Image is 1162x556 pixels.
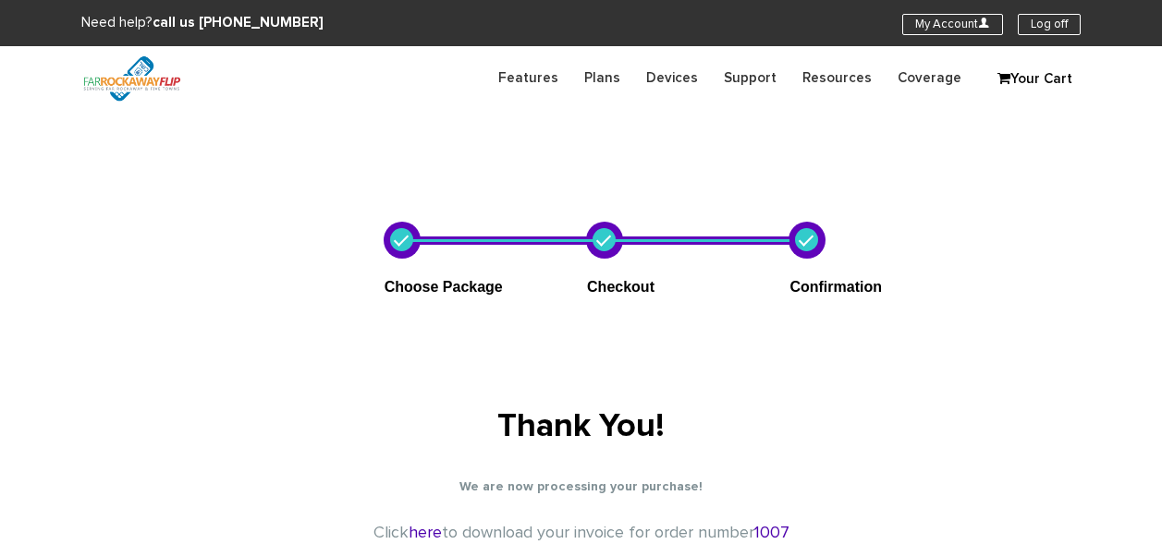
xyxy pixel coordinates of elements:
[587,279,654,295] span: Checkout
[385,279,503,295] span: Choose Package
[485,60,571,96] a: Features
[286,409,877,446] h1: Thank You!
[1018,14,1081,35] a: Log off
[153,16,324,30] strong: call us [PHONE_NUMBER]
[81,16,324,30] span: Need help?
[171,477,992,497] p: We are now processing your purchase!
[789,279,882,295] span: Confirmation
[789,60,885,96] a: Resources
[754,525,789,541] span: 1007
[978,17,990,29] i: U
[571,60,633,96] a: Plans
[68,46,195,111] img: FiveTownsFlip
[988,66,1081,93] a: Your Cart
[902,14,1003,35] a: My AccountU
[885,60,974,96] a: Coverage
[711,60,789,96] a: Support
[171,525,992,543] h4: Click to download your invoice for order number
[409,525,442,541] a: here
[633,60,711,96] a: Devices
